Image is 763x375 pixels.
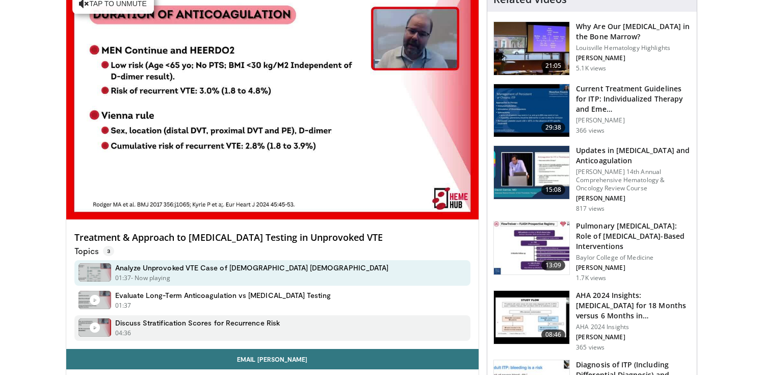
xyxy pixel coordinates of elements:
[541,185,566,195] span: 15:08
[576,84,691,114] h3: Current Treatment Guidelines for ITP: Individualized Therapy and Eme…
[493,84,691,138] a: 29:38 Current Treatment Guidelines for ITP: Individualized Therapy and Eme… [PERSON_NAME] 366 views
[576,333,691,341] p: [PERSON_NAME]
[541,330,566,340] span: 08:46
[494,291,569,344] img: 32b8fb7a-751a-49ee-930e-9560bc367c14.150x105_q85_crop-smart_upscale.jpg
[576,127,604,135] p: 366 views
[576,290,691,321] h3: AHA 2024 Insights: [MEDICAL_DATA] for 18 Months versus 6 Months in [GEOGRAPHIC_DATA]…
[494,146,569,199] img: efaeeaf5-7575-447a-9b58-b07eeedcb462.150x105_q85_crop-smart_upscale.jpg
[576,64,606,72] p: 5.1K views
[115,291,331,300] h4: Evaluate Long-Term Anticoagulation vs [MEDICAL_DATA] Testing
[576,44,691,52] p: Louisville Hematology Highlights
[541,260,566,270] span: 13:09
[576,21,691,42] h3: Why Are Our [MEDICAL_DATA] in the Bone Marrow?
[494,84,569,137] img: 803e7d2b-674c-40d1-857a-bb7caa0df710.150x105_q85_crop-smart_upscale.jpg
[115,273,131,283] p: 01:37
[576,264,691,272] p: [PERSON_NAME]
[74,246,114,256] p: Topics
[103,246,114,256] span: 3
[494,221,569,274] img: fb76da39-22e5-4e09-a242-ae2e2a326e43.150x105_q85_crop-smart_upscale.jpg
[493,221,691,282] a: 13:09 Pulmonary [MEDICAL_DATA]: Role of [MEDICAL_DATA]-Based Interventions Baylor College of Medi...
[115,329,131,338] p: 04:36
[74,232,471,243] h4: Treatment & Approach to [MEDICAL_DATA] Testing in Unprovoked VTE
[576,323,691,331] p: AHA 2024 Insights
[541,122,566,133] span: 29:38
[576,274,606,282] p: 1.7K views
[576,145,691,166] h3: Updates in [MEDICAL_DATA] and Anticoagulation
[541,61,566,71] span: 21:05
[131,273,170,283] p: - Now playing
[494,22,569,75] img: d54ba80d-66ce-4a3a-915d-0c2c9f582a4c.150x105_q85_crop-smart_upscale.jpg
[576,54,691,62] p: [PERSON_NAME]
[493,145,691,213] a: 15:08 Updates in [MEDICAL_DATA] and Anticoagulation [PERSON_NAME] 14th Annual Comprehensive Hemat...
[493,21,691,76] a: 21:05 Why Are Our [MEDICAL_DATA] in the Bone Marrow? Louisville Hematology Highlights [PERSON_NAM...
[576,205,604,213] p: 817 views
[115,318,280,328] h4: Discuss Stratification Scores for Recurrence Risk
[576,168,691,192] p: [PERSON_NAME] 14th Annual Comprehensive Hematology & Oncology Review Course
[576,254,691,262] p: Baylor College of Medicine
[493,290,691,352] a: 08:46 AHA 2024 Insights: [MEDICAL_DATA] for 18 Months versus 6 Months in [GEOGRAPHIC_DATA]… AHA 2...
[576,194,691,203] p: [PERSON_NAME]
[576,343,604,352] p: 365 views
[576,221,691,252] h3: Pulmonary [MEDICAL_DATA]: Role of [MEDICAL_DATA]-Based Interventions
[66,349,479,369] a: Email [PERSON_NAME]
[576,116,691,124] p: [PERSON_NAME]
[115,263,389,272] h4: Analyze Unprovoked VTE Case of [DEMOGRAPHIC_DATA] [DEMOGRAPHIC_DATA]
[115,301,131,310] p: 01:37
